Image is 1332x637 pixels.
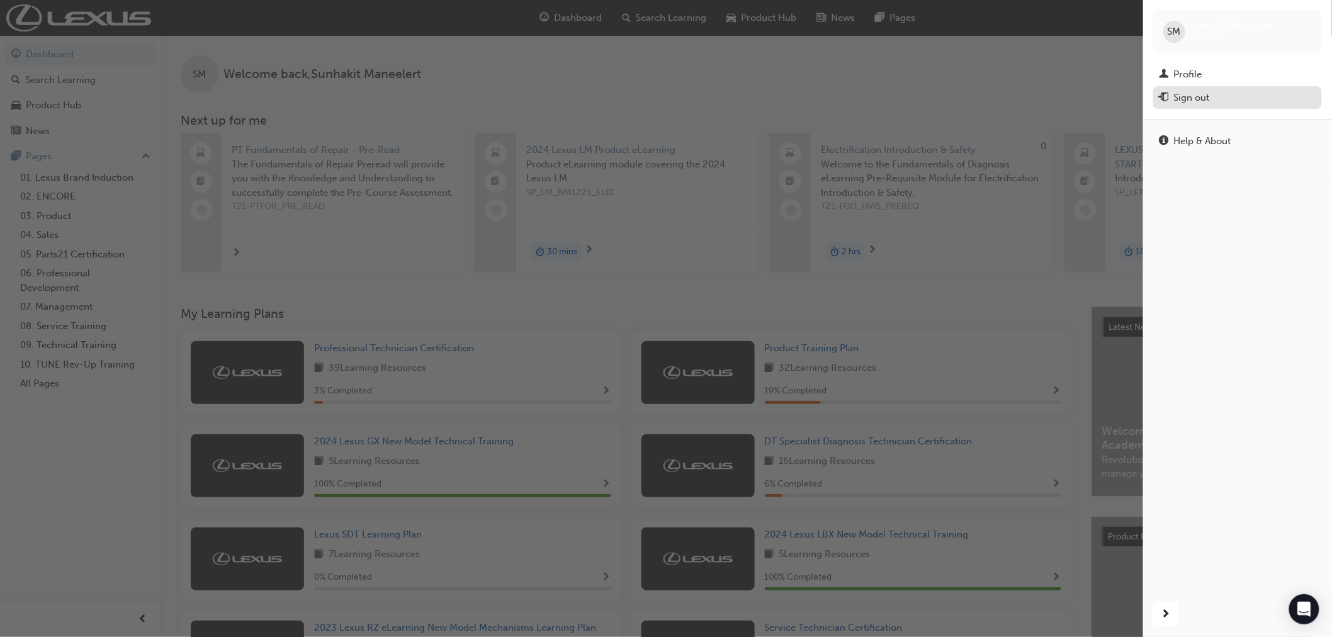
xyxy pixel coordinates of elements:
[1174,91,1210,105] div: Sign out
[1190,32,1219,43] span: 381601
[1153,86,1322,110] button: Sign out
[1168,25,1181,39] span: SM
[1160,136,1169,147] span: info-icon
[1153,63,1322,86] a: Profile
[1289,594,1319,624] div: Open Intercom Messenger
[1153,130,1322,153] a: Help & About
[1160,93,1169,104] span: exit-icon
[1160,69,1169,81] span: man-icon
[1174,67,1202,82] div: Profile
[1174,134,1231,149] div: Help & About
[1190,20,1274,31] span: Sunhakit Maneelert
[1161,607,1171,623] span: next-icon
